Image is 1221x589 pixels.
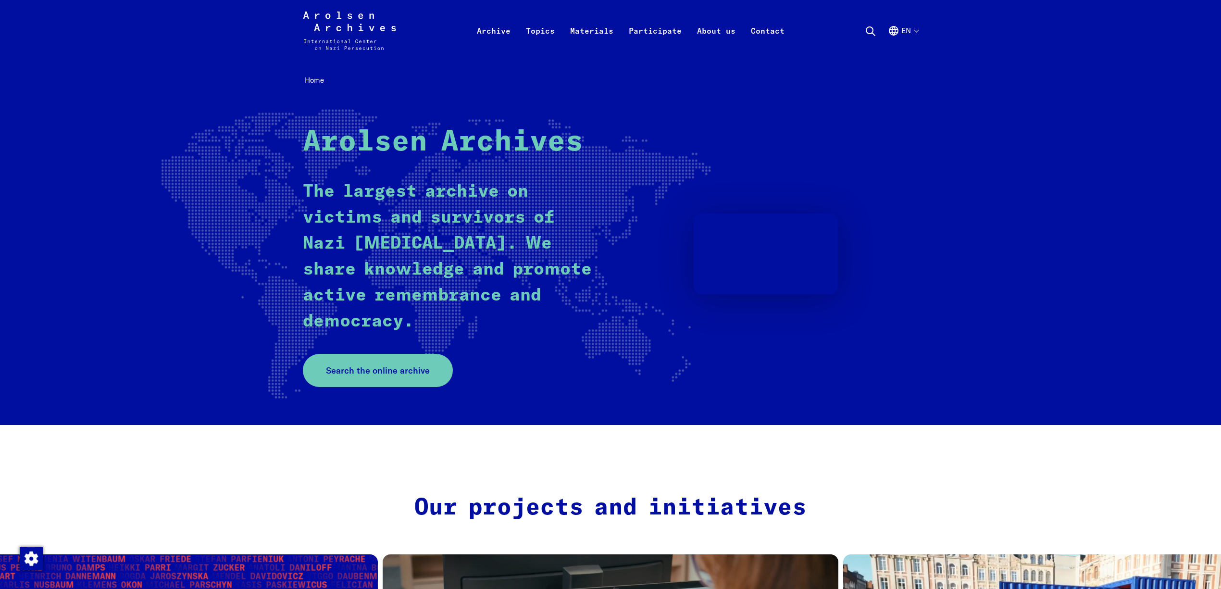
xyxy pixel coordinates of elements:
nav: Breadcrumb [303,73,918,88]
img: Change consent [20,547,43,570]
a: Participate [621,23,689,62]
span: Home [305,75,324,85]
a: Contact [743,23,792,62]
a: Materials [562,23,621,62]
nav: Primary [469,12,792,50]
a: Search the online archive [303,354,453,387]
a: About us [689,23,743,62]
strong: Arolsen Archives [303,128,583,157]
a: Archive [469,23,518,62]
span: Search the online archive [326,364,430,377]
button: English, language selection [888,25,918,60]
p: The largest archive on victims and survivors of Nazi [MEDICAL_DATA]. We share knowledge and promo... [303,179,594,335]
h2: Our projects and initiatives [407,494,814,522]
a: Topics [518,23,562,62]
div: Change consent [19,547,42,570]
